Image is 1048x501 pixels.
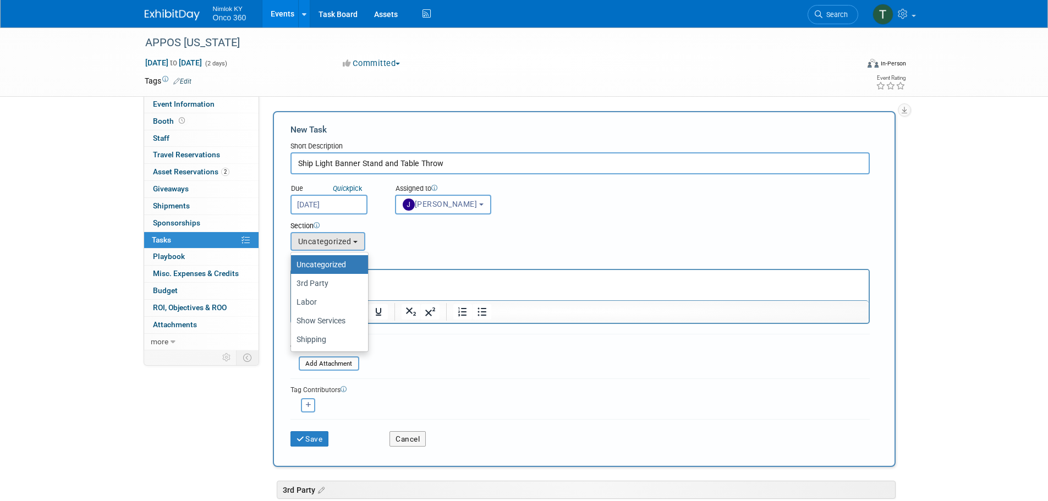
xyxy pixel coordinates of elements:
[145,58,202,68] span: [DATE] [DATE]
[333,184,349,192] i: Quick
[868,59,879,68] img: Format-Inperson.png
[297,295,357,309] label: Labor
[297,332,357,346] label: Shipping
[453,304,472,320] button: Numbered list
[144,266,259,282] a: Misc. Expenses & Credits
[153,100,215,108] span: Event Information
[152,235,171,244] span: Tasks
[873,4,893,25] img: Tim Bugaile
[297,257,357,272] label: Uncategorized
[153,286,178,295] span: Budget
[153,117,187,125] span: Booth
[168,58,179,67] span: to
[144,334,259,350] a: more
[395,184,528,195] div: Assigned to
[144,232,259,249] a: Tasks
[153,167,229,176] span: Asset Reservations
[421,304,440,320] button: Superscript
[298,237,352,246] span: Uncategorized
[144,300,259,316] a: ROI, Objectives & ROO
[204,60,227,67] span: (2 days)
[297,313,357,328] label: Show Services
[145,9,200,20] img: ExhibitDay
[290,184,378,195] div: Due
[177,117,187,125] span: Booth not reserved yet
[822,10,848,19] span: Search
[290,253,870,269] div: Details
[141,33,842,53] div: APPOS [US_STATE]
[153,150,220,159] span: Travel Reservations
[173,78,191,85] a: Edit
[144,215,259,232] a: Sponsorships
[290,152,870,174] input: Name of task or a short description
[144,198,259,214] a: Shipments
[880,59,906,68] div: In-Person
[290,141,870,152] div: Short Description
[153,134,169,142] span: Staff
[290,124,870,136] div: New Task
[153,269,239,278] span: Misc. Expenses & Credits
[144,147,259,163] a: Travel Reservations
[144,113,259,130] a: Booth
[153,201,190,210] span: Shipments
[290,195,367,214] input: Due Date
[153,184,189,193] span: Giveaways
[290,431,329,447] button: Save
[236,350,259,365] td: Toggle Event Tabs
[292,270,869,300] iframe: Rich Text Area
[350,304,369,320] button: Italic
[213,2,246,14] span: Nimlok KY
[369,304,388,320] button: Underline
[290,383,870,395] div: Tag Contributors
[297,276,357,290] label: 3rd Party
[144,317,259,333] a: Attachments
[153,303,227,312] span: ROI, Objectives & ROO
[808,5,858,24] a: Search
[151,337,168,346] span: more
[473,304,491,320] button: Bullet list
[331,184,364,193] a: Quickpick
[153,218,200,227] span: Sponsorships
[290,221,820,232] div: Section
[144,96,259,113] a: Event Information
[144,164,259,180] a: Asset Reservations2
[153,252,185,261] span: Playbook
[395,195,491,214] button: [PERSON_NAME]
[793,57,907,74] div: Event Format
[402,304,420,320] button: Subscript
[145,75,191,86] td: Tags
[213,13,246,22] span: Onco 360
[217,350,237,365] td: Personalize Event Tab Strip
[277,481,896,499] div: 3rd Party
[403,200,478,208] span: [PERSON_NAME]
[144,249,259,265] a: Playbook
[153,320,197,329] span: Attachments
[339,58,404,69] button: Committed
[876,75,906,81] div: Event Rating
[315,484,325,495] a: Edit sections
[144,283,259,299] a: Budget
[389,431,426,447] button: Cancel
[144,130,259,147] a: Staff
[144,181,259,197] a: Giveaways
[221,168,229,176] span: 2
[290,232,365,251] button: Uncategorized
